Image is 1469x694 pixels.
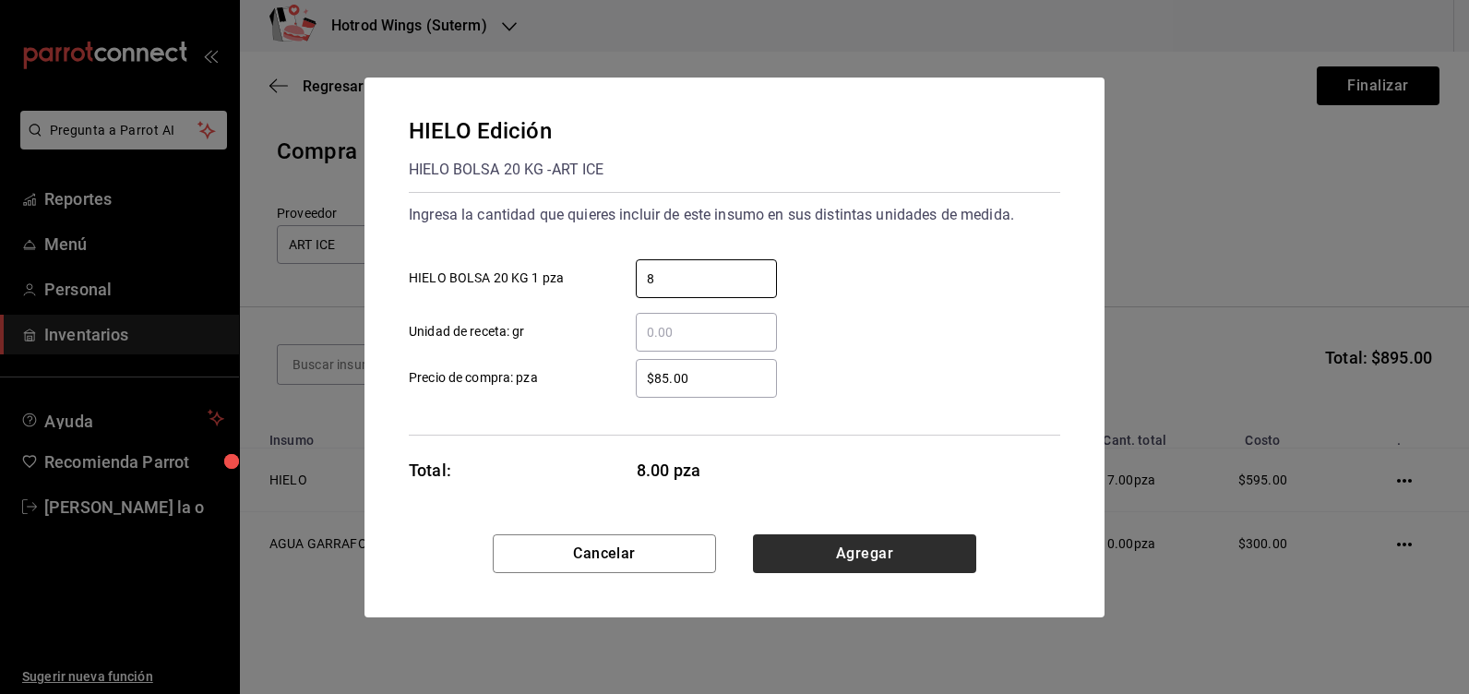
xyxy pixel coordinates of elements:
div: HIELO Edición [409,114,603,148]
span: Precio de compra: pza [409,368,538,388]
input: HIELO BOLSA 20 KG 1 pza [636,268,777,290]
div: Ingresa la cantidad que quieres incluir de este insumo en sus distintas unidades de medida. [409,200,1060,230]
span: Unidad de receta: gr [409,322,525,341]
button: Agregar [753,534,976,573]
span: 8.00 pza [637,458,778,483]
span: HIELO BOLSA 20 KG 1 pza [409,269,564,288]
input: Precio de compra: pza [636,367,777,389]
div: Total: [409,458,451,483]
input: Unidad de receta: gr [636,321,777,343]
div: HIELO BOLSA 20 KG - ART ICE [409,155,603,185]
button: Cancelar [493,534,716,573]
